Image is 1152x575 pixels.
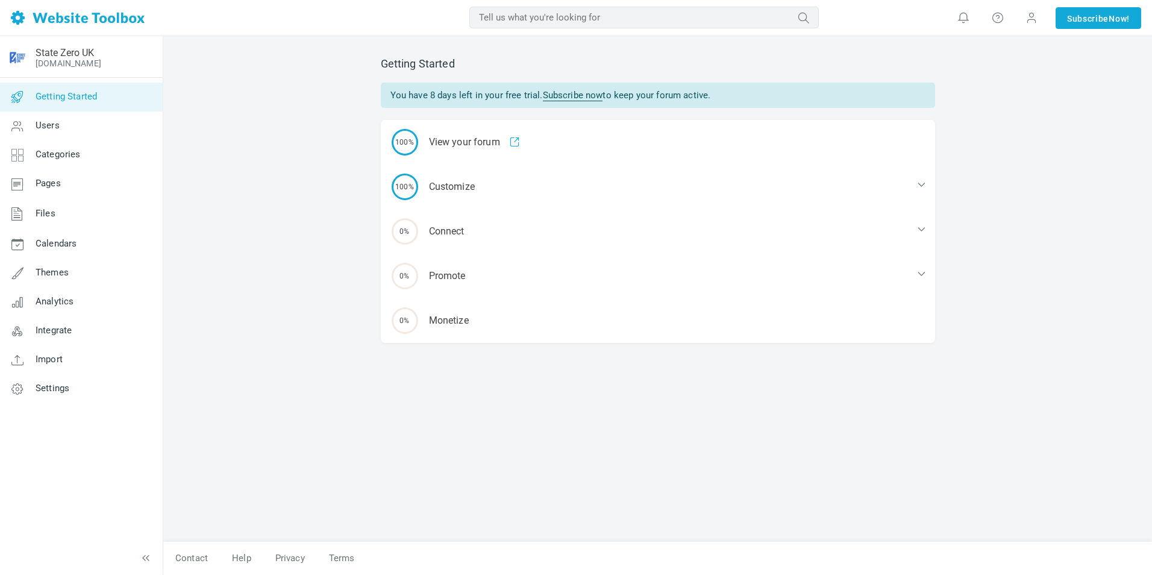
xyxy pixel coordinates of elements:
[392,129,418,156] span: 100%
[469,7,819,28] input: Tell us what you're looking for
[381,57,935,71] h2: Getting Started
[36,296,74,307] span: Analytics
[36,325,72,336] span: Integrate
[36,178,61,189] span: Pages
[1056,7,1141,29] a: SubscribeNow!
[392,218,418,245] span: 0%
[392,174,418,200] span: 100%
[36,354,63,365] span: Import
[317,548,367,569] a: Terms
[381,254,935,298] div: Promote
[381,298,935,343] div: Monetize
[36,208,55,219] span: Files
[36,58,101,68] a: [DOMAIN_NAME]
[163,548,220,569] a: Contact
[36,238,77,249] span: Calendars
[263,548,317,569] a: Privacy
[36,383,69,394] span: Settings
[220,548,263,569] a: Help
[381,83,935,108] div: You have 8 days left in your free trial. to keep your forum active.
[392,263,418,289] span: 0%
[1109,12,1130,25] span: Now!
[36,149,81,160] span: Categories
[381,120,935,165] div: View your forum
[543,90,603,101] a: Subscribe now
[36,120,60,131] span: Users
[36,47,94,58] a: State Zero UK
[36,91,97,102] span: Getting Started
[8,48,27,67] img: image-removebg-preview.png
[381,209,935,254] div: Connect
[36,267,69,278] span: Themes
[392,307,418,334] span: 0%
[381,120,935,165] a: 100% View your forum
[381,165,935,209] div: Customize
[381,298,935,343] a: 0% Monetize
